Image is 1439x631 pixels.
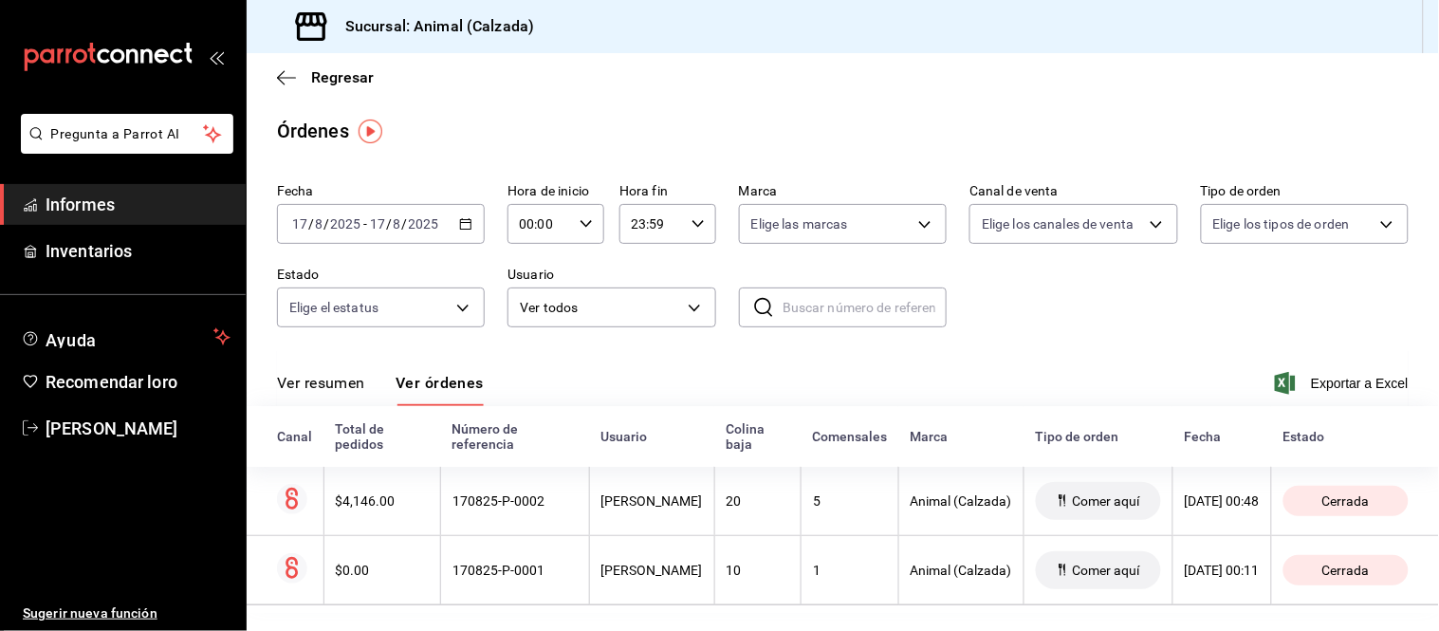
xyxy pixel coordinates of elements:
font: Elige los canales de venta [982,216,1134,232]
font: Animal (Calzada) [911,563,1012,578]
font: Fecha [1184,429,1221,444]
font: [PERSON_NAME] [601,493,703,509]
font: / [386,216,392,232]
font: [DATE] 00:48 [1185,493,1260,509]
font: Recomendar loro [46,372,177,392]
font: Total de pedidos [335,421,384,452]
font: Usuario [507,268,554,283]
div: pestañas de navegación [277,373,484,406]
input: -- [314,216,323,232]
font: Sugerir nueva función [23,605,157,621]
font: Animal (Calzada) [911,493,1012,509]
font: Estado [277,268,320,283]
input: ---- [329,216,361,232]
font: $4,146.00 [336,493,396,509]
font: [DATE] 00:11 [1185,563,1260,578]
font: Comer aquí [1072,493,1139,509]
font: Elige las marcas [751,216,848,232]
font: Pregunta a Parrot AI [51,126,180,141]
font: [PERSON_NAME] [601,563,703,578]
a: Pregunta a Parrot AI [13,138,233,158]
font: [PERSON_NAME] [46,418,178,438]
button: Regresar [277,68,374,86]
font: Ver todos [520,300,578,315]
img: Marcador de información sobre herramientas [359,120,382,143]
button: Pregunta a Parrot AI [21,114,233,154]
button: Exportar a Excel [1279,372,1409,395]
input: -- [369,216,386,232]
font: 170825-P-0001 [452,563,544,578]
font: Órdenes [277,120,349,142]
font: $0.00 [336,563,370,578]
font: Ayuda [46,330,97,350]
font: / [323,216,329,232]
font: Fecha [277,184,314,199]
font: Comensales [812,429,887,444]
font: Cerrada [1322,563,1370,578]
font: Canal de venta [969,184,1059,199]
font: Informes [46,195,115,214]
font: Tipo de orden [1035,429,1118,444]
font: Colina baja [726,421,765,452]
font: Marca [739,184,778,199]
button: abrir_cajón_menú [209,49,224,65]
font: Cerrada [1322,493,1370,509]
font: Comer aquí [1072,563,1139,578]
font: 5 [813,493,821,509]
font: / [402,216,408,232]
font: Marca [910,429,948,444]
font: Sucursal: Animal (Calzada) [345,17,534,35]
input: Buscar número de referencia [783,288,947,326]
font: 20 [727,493,742,509]
font: Inventarios [46,241,132,261]
font: / [308,216,314,232]
font: Canal [277,429,312,444]
font: Elige el estatus [289,300,378,315]
input: ---- [408,216,440,232]
font: Regresar [311,68,374,86]
font: Exportar a Excel [1311,376,1409,391]
font: Ver órdenes [396,374,484,392]
font: Estado [1282,429,1324,444]
font: Número de referencia [452,421,519,452]
font: 10 [727,563,742,578]
font: Tipo de orden [1201,184,1282,199]
font: Ver resumen [277,374,365,392]
font: Usuario [600,429,647,444]
font: 1 [813,563,821,578]
font: Hora de inicio [507,184,589,199]
input: -- [291,216,308,232]
font: - [363,216,367,232]
input: -- [393,216,402,232]
font: Hora fin [619,184,668,199]
font: Elige los tipos de orden [1213,216,1350,232]
font: 170825-P-0002 [452,493,544,509]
